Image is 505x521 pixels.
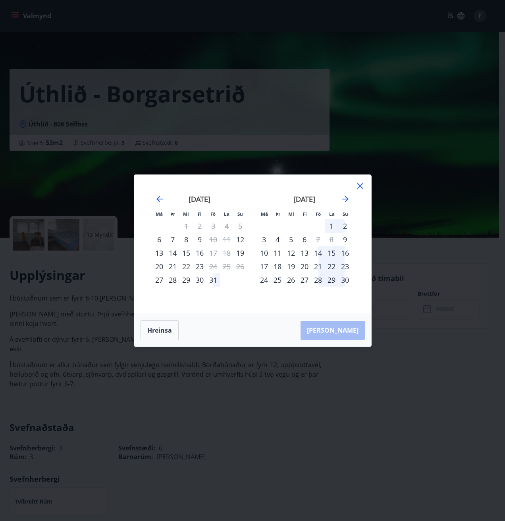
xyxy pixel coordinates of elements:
td: Choose mánudagur, 13. október 2025 as your check-in date. It’s available. [152,246,166,260]
td: Choose fimmtudagur, 13. nóvember 2025 as your check-in date. It’s available. [298,246,311,260]
td: Not available. föstudagur, 7. nóvember 2025 [311,233,325,246]
div: Calendar [144,184,362,304]
div: 14 [166,246,179,260]
div: 11 [271,246,284,260]
small: Fö [210,211,216,217]
td: Choose fimmtudagur, 30. október 2025 as your check-in date. It’s available. [193,273,206,287]
td: Choose þriðjudagur, 21. október 2025 as your check-in date. It’s available. [166,260,179,273]
div: 6 [298,233,311,246]
small: Þr [276,211,280,217]
td: Choose fimmtudagur, 23. október 2025 as your check-in date. It’s available. [193,260,206,273]
td: Choose þriðjudagur, 28. október 2025 as your check-in date. It’s available. [166,273,179,287]
td: Not available. föstudagur, 24. október 2025 [206,260,220,273]
button: Hreinsa [141,320,179,340]
div: 3 [257,233,271,246]
small: Má [261,211,268,217]
td: Choose miðvikudagur, 5. nóvember 2025 as your check-in date. It’s available. [284,233,298,246]
td: Choose miðvikudagur, 8. október 2025 as your check-in date. It’s available. [179,233,193,246]
td: Choose þriðjudagur, 18. nóvember 2025 as your check-in date. It’s available. [271,260,284,273]
td: Not available. föstudagur, 10. október 2025 [206,233,220,246]
td: Not available. föstudagur, 17. október 2025 [206,246,220,260]
td: Choose þriðjudagur, 11. nóvember 2025 as your check-in date. It’s available. [271,246,284,260]
div: 20 [152,260,166,273]
td: Choose mánudagur, 17. nóvember 2025 as your check-in date. It’s available. [257,260,271,273]
div: 27 [298,273,311,287]
td: Choose föstudagur, 21. nóvember 2025 as your check-in date. It’s available. [311,260,325,273]
td: Not available. laugardagur, 18. október 2025 [220,246,233,260]
div: 22 [179,260,193,273]
div: Aðeins útritun í boði [206,246,220,260]
td: Not available. miðvikudagur, 1. október 2025 [179,219,193,233]
div: 10 [257,246,271,260]
td: Choose þriðjudagur, 4. nóvember 2025 as your check-in date. It’s available. [271,233,284,246]
div: 20 [298,260,311,273]
small: Su [343,211,348,217]
div: 24 [257,273,271,287]
div: 21 [166,260,179,273]
td: Choose sunnudagur, 30. nóvember 2025 as your check-in date. It’s available. [338,273,352,287]
div: Aðeins innritun í boði [152,233,166,246]
td: Choose laugardagur, 1. nóvember 2025 as your check-in date. It’s available. [325,219,338,233]
div: 23 [193,260,206,273]
td: Choose sunnudagur, 19. október 2025 as your check-in date. It’s available. [233,246,247,260]
small: Fi [198,211,202,217]
div: 13 [152,246,166,260]
td: Choose sunnudagur, 2. nóvember 2025 as your check-in date. It’s available. [338,219,352,233]
small: Fi [303,211,307,217]
div: 28 [166,273,179,287]
td: Choose mánudagur, 6. október 2025 as your check-in date. It’s available. [152,233,166,246]
td: Choose sunnudagur, 16. nóvember 2025 as your check-in date. It’s available. [338,246,352,260]
td: Choose mánudagur, 3. nóvember 2025 as your check-in date. It’s available. [257,233,271,246]
td: Choose laugardagur, 15. nóvember 2025 as your check-in date. It’s available. [325,246,338,260]
small: Mi [288,211,294,217]
td: Not available. laugardagur, 4. október 2025 [220,219,233,233]
td: Choose miðvikudagur, 19. nóvember 2025 as your check-in date. It’s available. [284,260,298,273]
div: Aðeins innritun í boði [152,273,166,287]
div: Move forward to switch to the next month. [341,194,350,204]
td: Choose fimmtudagur, 16. október 2025 as your check-in date. It’s available. [193,246,206,260]
div: 29 [325,273,338,287]
div: 19 [284,260,298,273]
div: 30 [338,273,352,287]
div: 30 [193,273,206,287]
div: Move backward to switch to the previous month. [155,194,164,204]
small: Fö [316,211,321,217]
div: 16 [193,246,206,260]
strong: [DATE] [293,194,315,204]
div: 5 [284,233,298,246]
td: Not available. laugardagur, 11. október 2025 [220,233,233,246]
small: Su [237,211,243,217]
td: Choose sunnudagur, 9. nóvember 2025 as your check-in date. It’s available. [338,233,352,246]
td: Not available. sunnudagur, 26. október 2025 [233,260,247,273]
td: Choose miðvikudagur, 12. nóvember 2025 as your check-in date. It’s available. [284,246,298,260]
div: 17 [257,260,271,273]
small: Mi [183,211,189,217]
div: 15 [179,246,193,260]
td: Choose laugardagur, 29. nóvember 2025 as your check-in date. It’s available. [325,273,338,287]
div: 16 [338,246,352,260]
div: 29 [179,273,193,287]
td: Not available. laugardagur, 25. október 2025 [220,260,233,273]
td: Choose föstudagur, 28. nóvember 2025 as your check-in date. It’s available. [311,273,325,287]
td: Choose þriðjudagur, 7. október 2025 as your check-in date. It’s available. [166,233,179,246]
td: Choose fimmtudagur, 27. nóvember 2025 as your check-in date. It’s available. [298,273,311,287]
div: Aðeins innritun í boði [233,233,247,246]
td: Choose mánudagur, 10. nóvember 2025 as your check-in date. It’s available. [257,246,271,260]
div: 7 [166,233,179,246]
div: 14 [311,246,325,260]
td: Choose sunnudagur, 23. nóvember 2025 as your check-in date. It’s available. [338,260,352,273]
td: Choose þriðjudagur, 14. október 2025 as your check-in date. It’s available. [166,246,179,260]
td: Not available. föstudagur, 3. október 2025 [206,219,220,233]
td: Choose mánudagur, 27. október 2025 as your check-in date. It’s available. [152,273,166,287]
td: Not available. laugardagur, 8. nóvember 2025 [325,233,338,246]
td: Choose föstudagur, 14. nóvember 2025 as your check-in date. It’s available. [311,246,325,260]
strong: [DATE] [189,194,210,204]
td: Choose miðvikudagur, 29. október 2025 as your check-in date. It’s available. [179,273,193,287]
td: Choose fimmtudagur, 20. nóvember 2025 as your check-in date. It’s available. [298,260,311,273]
div: 15 [325,246,338,260]
small: Þr [170,211,175,217]
small: Má [156,211,163,217]
td: Choose mánudagur, 24. nóvember 2025 as your check-in date. It’s available. [257,273,271,287]
div: 23 [338,260,352,273]
div: 28 [311,273,325,287]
